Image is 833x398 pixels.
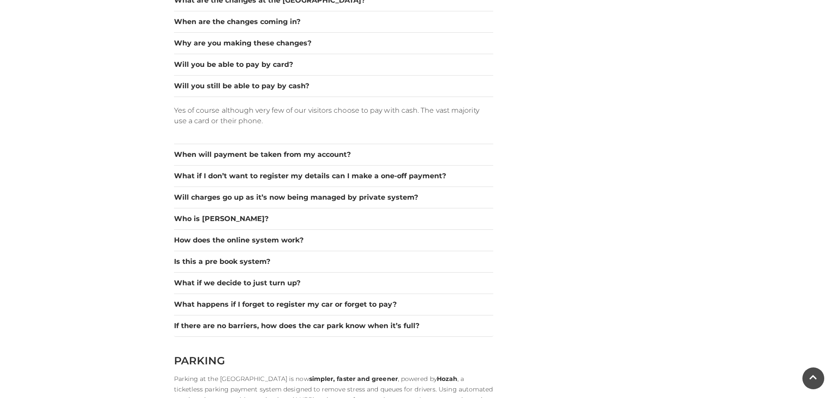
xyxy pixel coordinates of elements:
button: Is this a pre book system? [174,256,493,267]
h2: PARKING [174,354,493,367]
button: Will you still be able to pay by cash? [174,81,493,91]
strong: simpler, faster and greener [309,375,398,383]
button: What happens if I forget to register my car or forget to pay? [174,299,493,310]
button: What if I don’t want to register my details can I make a one-off payment? [174,171,493,181]
button: What if we decide to just turn up? [174,278,493,288]
button: Will charges go up as it’s now being managed by private system? [174,192,493,203]
button: When will payment be taken from my account? [174,149,493,160]
button: Who is [PERSON_NAME]? [174,214,493,224]
button: Why are you making these changes? [174,38,493,48]
button: How does the online system work? [174,235,493,246]
button: When are the changes coming in? [174,17,493,27]
strong: Hozah [437,375,457,383]
p: Yes of course although very few of our visitors choose to pay with cash. The vast majority use a ... [174,105,493,126]
button: Will you be able to pay by card? [174,59,493,70]
button: If there are no barriers, how does the car park know when it’s full? [174,321,493,331]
